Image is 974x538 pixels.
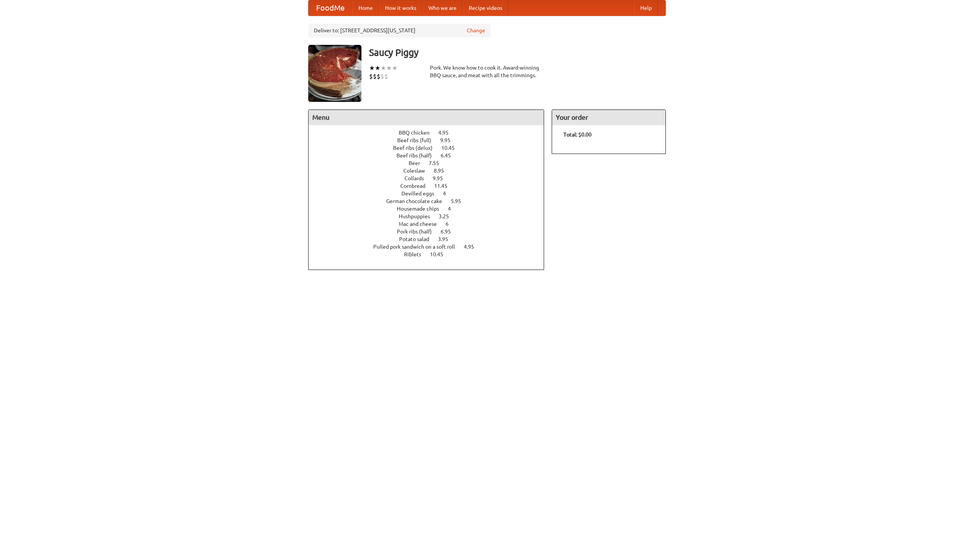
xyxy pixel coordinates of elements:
h4: Menu [309,110,544,125]
a: Beef ribs (delux) 10.45 [393,145,469,151]
b: Total: $0.00 [563,132,592,138]
a: Pork ribs (half) 6.95 [397,229,465,235]
span: 6.45 [441,152,458,159]
li: ★ [392,64,398,72]
span: 10.45 [430,251,451,257]
li: ★ [369,64,375,72]
span: Coleslaw [403,168,433,174]
span: Beef ribs (full) [397,137,439,143]
li: ★ [386,64,392,72]
a: Beef ribs (half) 6.45 [396,152,465,159]
a: How it works [379,0,422,16]
span: 5.95 [451,198,469,204]
span: Riblets [404,251,429,257]
a: Devilled eggs 4 [401,190,460,197]
span: Beef ribs (delux) [393,145,440,151]
li: ★ [380,64,386,72]
a: Hushpuppies 3.25 [399,213,463,219]
a: Beef ribs (full) 9.95 [397,137,465,143]
span: Potato salad [399,236,437,242]
span: Pulled pork sandwich on a soft roll [373,244,463,250]
span: 4 [448,206,458,212]
a: Collards 9.95 [404,175,457,181]
span: BBQ chicken [399,130,437,136]
span: Devilled eggs [401,190,442,197]
h3: Saucy Piggy [369,45,666,60]
span: 4.95 [438,130,456,136]
a: Mac and cheese 6 [399,221,463,227]
a: Coleslaw 8.95 [403,168,458,174]
a: Pulled pork sandwich on a soft roll 4.95 [373,244,488,250]
span: 4.95 [464,244,482,250]
span: 3.95 [438,236,456,242]
li: $ [377,72,380,81]
li: $ [373,72,377,81]
span: 10.45 [441,145,462,151]
span: German chocolate cake [386,198,450,204]
div: Deliver to: [STREET_ADDRESS][US_STATE] [308,24,491,37]
a: Cornbread 11.45 [400,183,462,189]
span: 4 [443,190,454,197]
a: Change [467,27,485,34]
span: Mac and cheese [399,221,444,227]
li: $ [380,72,384,81]
span: 9.95 [433,175,450,181]
span: Hushpuppies [399,213,438,219]
a: Help [634,0,658,16]
li: ★ [375,64,380,72]
a: Housemade chips 4 [397,206,465,212]
a: FoodMe [309,0,352,16]
span: 6.95 [441,229,458,235]
li: $ [369,72,373,81]
h4: Your order [552,110,665,125]
li: $ [384,72,388,81]
a: Potato salad 3.95 [399,236,462,242]
span: 8.95 [434,168,452,174]
span: Collards [404,175,431,181]
a: Beer 7.55 [409,160,453,166]
span: 6 [446,221,456,227]
span: 3.25 [439,213,457,219]
span: Beef ribs (half) [396,152,439,159]
a: Home [352,0,379,16]
span: Pork ribs (half) [397,229,439,235]
a: Who we are [422,0,463,16]
span: Beer [409,160,428,166]
div: Pork. We know how to cook it. Award-winning BBQ sauce, and meat with all the trimmings. [430,64,544,79]
a: Recipe videos [463,0,508,16]
span: Cornbread [400,183,433,189]
span: 9.95 [440,137,458,143]
img: angular.jpg [308,45,361,102]
span: 11.45 [434,183,455,189]
span: Housemade chips [397,206,447,212]
a: German chocolate cake 5.95 [386,198,475,204]
span: 7.55 [429,160,447,166]
a: BBQ chicken 4.95 [399,130,463,136]
a: Riblets 10.45 [404,251,457,257]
